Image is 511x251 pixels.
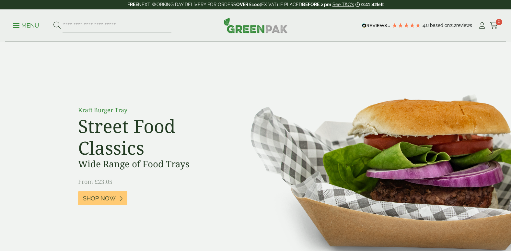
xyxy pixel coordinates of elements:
a: See T&C's [332,2,354,7]
div: 4.79 Stars [392,22,421,28]
span: left [377,2,384,7]
img: REVIEWS.io [362,23,390,28]
span: Based on [430,23,450,28]
strong: FREE [127,2,138,7]
span: 212 [450,23,456,28]
h3: Wide Range of Food Trays [78,159,224,170]
i: My Account [478,22,486,29]
a: Menu [13,22,39,28]
a: Shop Now [78,191,127,205]
img: GreenPak Supplies [224,18,288,33]
span: From £23.05 [78,178,112,185]
p: Menu [13,22,39,30]
a: 0 [490,21,498,30]
p: Kraft Burger Tray [78,106,224,114]
span: reviews [456,23,472,28]
h2: Street Food Classics [78,115,224,159]
strong: BEFORE 2 pm [302,2,331,7]
span: 0 [496,19,502,25]
strong: OVER £100 [236,2,260,7]
span: 0:41:42 [361,2,377,7]
span: 4.8 [423,23,430,28]
span: Shop Now [83,195,116,202]
i: Cart [490,22,498,29]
